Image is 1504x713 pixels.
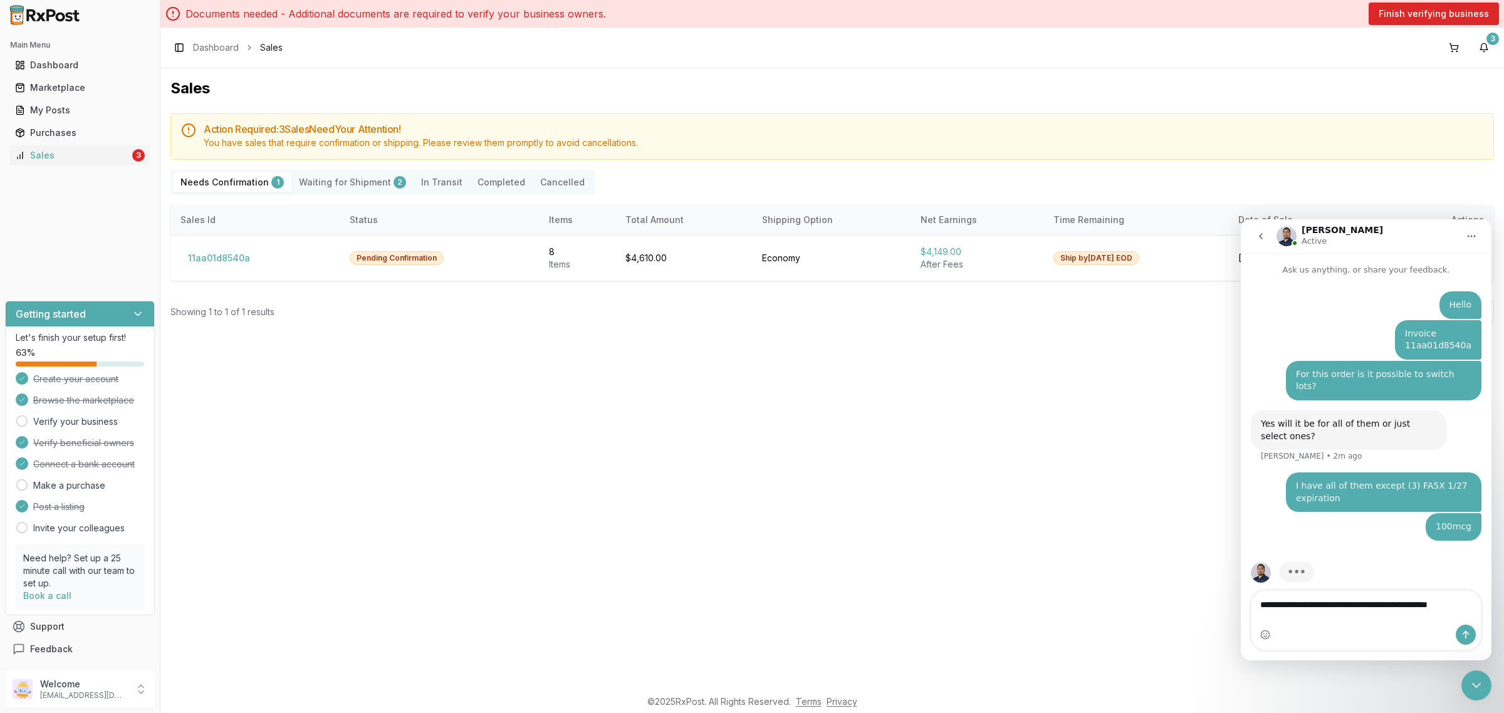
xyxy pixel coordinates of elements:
[16,331,144,344] p: Let's finish your setup first!
[5,55,155,75] button: Dashboard
[170,78,1494,98] h1: Sales
[40,678,127,690] p: Welcome
[470,172,533,192] button: Completed
[204,137,1483,149] div: You have sales that require confirmation or shipping. Please review them promptly to avoid cancel...
[33,394,134,407] span: Browse the marketplace
[40,690,127,700] p: [EMAIL_ADDRESS][DOMAIN_NAME]
[1372,205,1494,235] th: Actions
[911,205,1044,235] th: Net Earnings
[10,144,150,167] a: Sales3
[1369,3,1499,25] button: Finish verifying business
[23,590,71,601] a: Book a call
[33,373,118,385] span: Create your account
[16,306,86,321] h3: Getting started
[1043,205,1228,235] th: Time Remaining
[10,76,150,99] a: Marketplace
[796,696,822,707] a: Terms
[33,415,118,428] a: Verify your business
[549,258,605,271] div: Item s
[394,176,406,189] div: 2
[173,172,291,192] button: Needs Confirmation
[204,124,1483,134] h5: Action Required: 3 Sale s Need Your Attention!
[132,149,145,162] div: 3
[5,615,155,638] button: Support
[15,81,145,94] div: Marketplace
[752,205,911,235] th: Shipping Option
[16,346,35,359] span: 63 %
[625,252,742,264] div: $4,610.00
[15,127,145,139] div: Purchases
[193,41,283,54] nav: breadcrumb
[10,54,150,76] a: Dashboard
[1238,252,1362,264] div: [DATE] 2:12 PM
[533,172,592,192] button: Cancelled
[827,696,857,707] a: Privacy
[33,501,85,513] span: Post a listing
[5,145,155,165] button: Sales3
[921,258,1034,271] div: After Fees
[5,638,155,660] button: Feedback
[1461,670,1491,700] iframe: Intercom live chat
[33,479,105,492] a: Make a purchase
[539,205,615,235] th: Items
[1228,205,1372,235] th: Date of Sale
[15,149,130,162] div: Sales
[5,100,155,120] button: My Posts
[170,306,274,318] div: Showing 1 to 1 of 1 results
[10,122,150,144] a: Purchases
[33,437,134,449] span: Verify beneficial owners
[340,205,538,235] th: Status
[1474,38,1494,58] button: 3
[762,252,901,264] div: Economy
[15,59,145,71] div: Dashboard
[5,123,155,143] button: Purchases
[170,205,340,235] th: Sales Id
[23,552,137,590] p: Need help? Set up a 25 minute call with our team to set up.
[1241,219,1491,660] iframe: Intercom live chat
[180,248,258,268] button: 11aa01d8540a
[549,246,605,258] div: 8
[193,41,239,54] a: Dashboard
[350,251,444,265] div: Pending Confirmation
[33,522,125,534] a: Invite your colleagues
[1486,33,1499,45] div: 3
[291,172,414,192] button: Waiting for Shipment
[13,679,33,699] img: User avatar
[30,643,73,655] span: Feedback
[10,40,150,50] h2: Main Menu
[185,6,606,21] p: Documents needed - Additional documents are required to verify your business owners.
[615,205,752,235] th: Total Amount
[260,41,283,54] span: Sales
[15,104,145,117] div: My Posts
[1053,251,1139,265] div: Ship by [DATE] EOD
